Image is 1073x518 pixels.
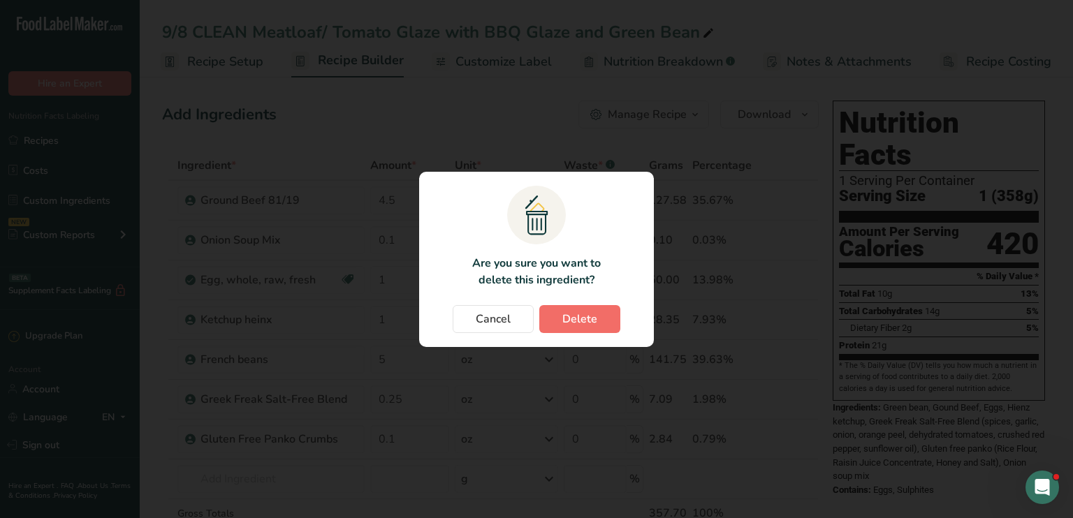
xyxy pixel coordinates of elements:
[562,311,597,327] span: Delete
[1025,471,1059,504] iframe: Intercom live chat
[464,255,608,288] p: Are you sure you want to delete this ingredient?
[476,311,511,327] span: Cancel
[539,305,620,333] button: Delete
[453,305,534,333] button: Cancel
